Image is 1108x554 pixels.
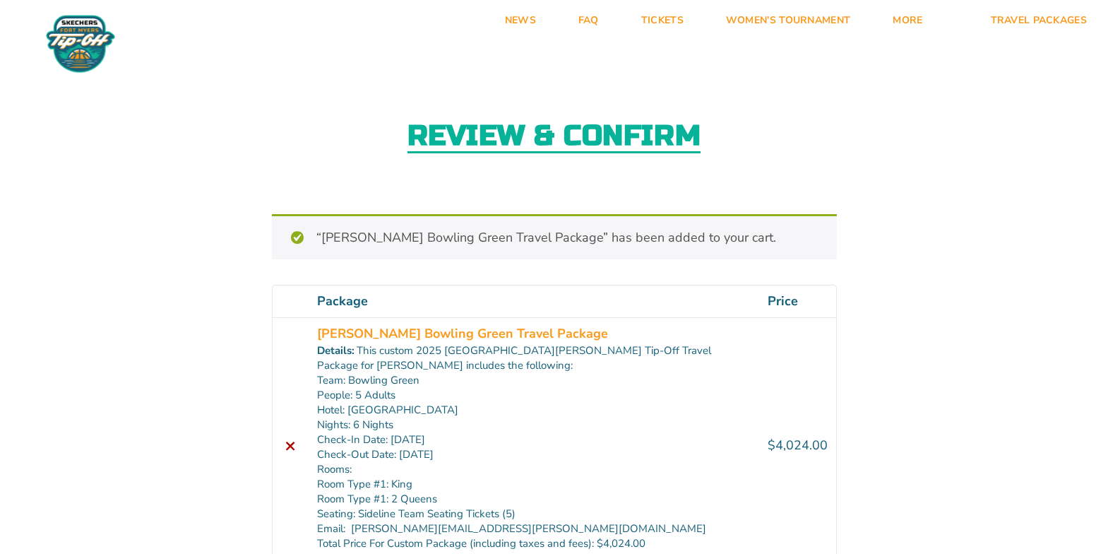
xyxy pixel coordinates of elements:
p: This custom 2025 [GEOGRAPHIC_DATA][PERSON_NAME] Tip-Off Travel Package for [PERSON_NAME] includes... [317,343,751,521]
span: $ [768,437,775,454]
img: Fort Myers Tip-Off [42,14,119,73]
a: [PERSON_NAME] Bowling Green Travel Package [317,324,608,343]
p: Total Price For Custom Package (including taxes and fees): $4,024.00 [317,536,751,551]
bdi: 4,024.00 [768,437,828,454]
h2: Review & Confirm [407,122,701,153]
th: Price [759,285,836,317]
a: Remove this item [281,436,300,455]
dt: Details: [317,343,355,358]
div: “[PERSON_NAME] Bowling Green Travel Package” has been added to your cart. [272,214,837,259]
th: Package [309,285,759,317]
p: Email: [PERSON_NAME][EMAIL_ADDRESS][PERSON_NAME][DOMAIN_NAME] [317,521,751,536]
